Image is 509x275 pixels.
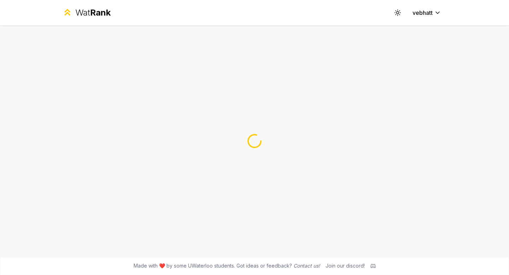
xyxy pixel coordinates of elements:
a: Contact us! [293,263,320,269]
div: Wat [75,7,111,18]
span: Rank [90,7,111,18]
a: WatRank [62,7,111,18]
span: vebhatt [413,8,433,17]
div: Join our discord! [326,262,365,269]
span: Made with ❤️ by some UWaterloo students. Got ideas or feedback? [134,262,320,269]
button: vebhatt [407,6,447,19]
